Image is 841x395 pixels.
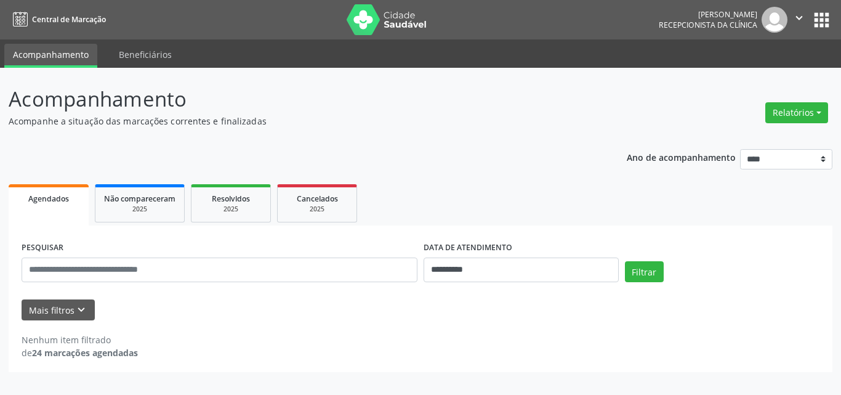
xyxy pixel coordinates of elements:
[32,347,138,359] strong: 24 marcações agendadas
[22,299,95,321] button: Mais filtroskeyboard_arrow_down
[74,303,88,317] i: keyboard_arrow_down
[22,238,63,258] label: PESQUISAR
[104,193,175,204] span: Não compareceram
[659,9,757,20] div: [PERSON_NAME]
[792,11,806,25] i: 
[659,20,757,30] span: Recepcionista da clínica
[9,9,106,30] a: Central de Marcação
[104,205,175,214] div: 2025
[22,333,138,346] div: Nenhum item filtrado
[811,9,832,31] button: apps
[9,84,585,115] p: Acompanhamento
[9,115,585,128] p: Acompanhe a situação das marcações correntes e finalizadas
[28,193,69,204] span: Agendados
[625,261,664,282] button: Filtrar
[22,346,138,359] div: de
[212,193,250,204] span: Resolvidos
[110,44,180,65] a: Beneficiários
[4,44,97,68] a: Acompanhamento
[200,205,262,214] div: 2025
[424,238,512,258] label: DATA DE ATENDIMENTO
[787,7,811,33] button: 
[32,14,106,25] span: Central de Marcação
[627,149,736,165] p: Ano de acompanhamento
[297,193,338,204] span: Cancelados
[286,205,348,214] div: 2025
[765,102,828,123] button: Relatórios
[762,7,787,33] img: img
